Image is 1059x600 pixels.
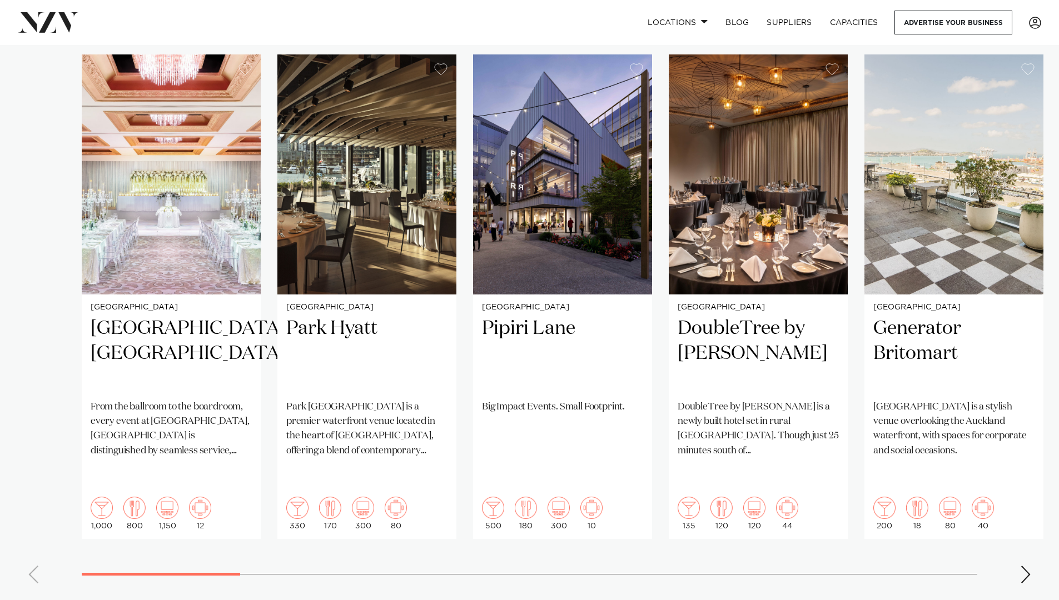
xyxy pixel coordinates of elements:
small: [GEOGRAPHIC_DATA] [482,303,643,312]
img: dining.png [710,497,733,519]
p: DoubleTree by [PERSON_NAME] is a newly built hotel set in rural [GEOGRAPHIC_DATA]. Though just 25... [678,400,839,458]
a: [GEOGRAPHIC_DATA] [GEOGRAPHIC_DATA], [GEOGRAPHIC_DATA] From the ballroom to the boardroom, every ... [82,54,261,539]
div: 300 [352,497,374,530]
img: dining.png [515,497,537,519]
img: meeting.png [385,497,407,519]
a: Locations [639,11,717,34]
swiper-slide: 3 / 26 [473,54,652,539]
img: theatre.png [743,497,765,519]
h2: Generator Britomart [873,316,1035,391]
small: [GEOGRAPHIC_DATA] [873,303,1035,312]
div: 120 [743,497,765,530]
a: Capacities [821,11,887,34]
img: cocktail.png [286,497,309,519]
img: Corporate gala dinner setup at Hilton Karaka [669,54,848,294]
h2: Pipiri Lane [482,316,643,391]
img: dining.png [319,497,341,519]
img: meeting.png [972,497,994,519]
img: meeting.png [776,497,798,519]
a: Advertise your business [894,11,1012,34]
img: dining.png [906,497,928,519]
img: cocktail.png [678,497,700,519]
p: Big Impact Events. Small Footprint. [482,400,643,414]
h2: DoubleTree by [PERSON_NAME] [678,316,839,391]
div: 800 [123,497,146,530]
small: [GEOGRAPHIC_DATA] [678,303,839,312]
a: [GEOGRAPHIC_DATA] Generator Britomart [GEOGRAPHIC_DATA] is a stylish venue overlooking the Auckla... [864,54,1043,539]
div: 135 [678,497,700,530]
img: meeting.png [189,497,211,519]
div: 40 [972,497,994,530]
div: 330 [286,497,309,530]
div: 170 [319,497,341,530]
div: 12 [189,497,211,530]
img: theatre.png [156,497,178,519]
swiper-slide: 1 / 26 [82,54,261,539]
img: theatre.png [939,497,961,519]
div: 18 [906,497,928,530]
small: [GEOGRAPHIC_DATA] [286,303,448,312]
div: 10 [580,497,603,530]
swiper-slide: 2 / 26 [277,54,456,539]
a: SUPPLIERS [758,11,821,34]
div: 200 [873,497,896,530]
h2: Park Hyatt [286,316,448,391]
div: 80 [385,497,407,530]
div: 500 [482,497,504,530]
div: 1,000 [91,497,113,530]
div: 80 [939,497,961,530]
a: [GEOGRAPHIC_DATA] Park Hyatt Park [GEOGRAPHIC_DATA] is a premier waterfront venue located in the ... [277,54,456,539]
div: 1,150 [156,497,178,530]
img: cocktail.png [91,497,113,519]
img: theatre.png [548,497,570,519]
p: From the ballroom to the boardroom, every event at [GEOGRAPHIC_DATA], [GEOGRAPHIC_DATA] is distin... [91,400,252,458]
p: [GEOGRAPHIC_DATA] is a stylish venue overlooking the Auckland waterfront, with spaces for corpora... [873,400,1035,458]
a: [GEOGRAPHIC_DATA] Pipiri Lane Big Impact Events. Small Footprint. 500 180 300 10 [473,54,652,539]
h2: [GEOGRAPHIC_DATA], [GEOGRAPHIC_DATA] [91,316,252,391]
div: 120 [710,497,733,530]
p: Park [GEOGRAPHIC_DATA] is a premier waterfront venue located in the heart of [GEOGRAPHIC_DATA], o... [286,400,448,458]
swiper-slide: 5 / 26 [864,54,1043,539]
small: [GEOGRAPHIC_DATA] [91,303,252,312]
img: cocktail.png [482,497,504,519]
div: 180 [515,497,537,530]
swiper-slide: 4 / 26 [669,54,848,539]
div: 300 [548,497,570,530]
img: dining.png [123,497,146,519]
div: 44 [776,497,798,530]
img: nzv-logo.png [18,12,78,32]
img: cocktail.png [873,497,896,519]
a: BLOG [717,11,758,34]
a: Corporate gala dinner setup at Hilton Karaka [GEOGRAPHIC_DATA] DoubleTree by [PERSON_NAME] Double... [669,54,848,539]
img: meeting.png [580,497,603,519]
img: theatre.png [352,497,374,519]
